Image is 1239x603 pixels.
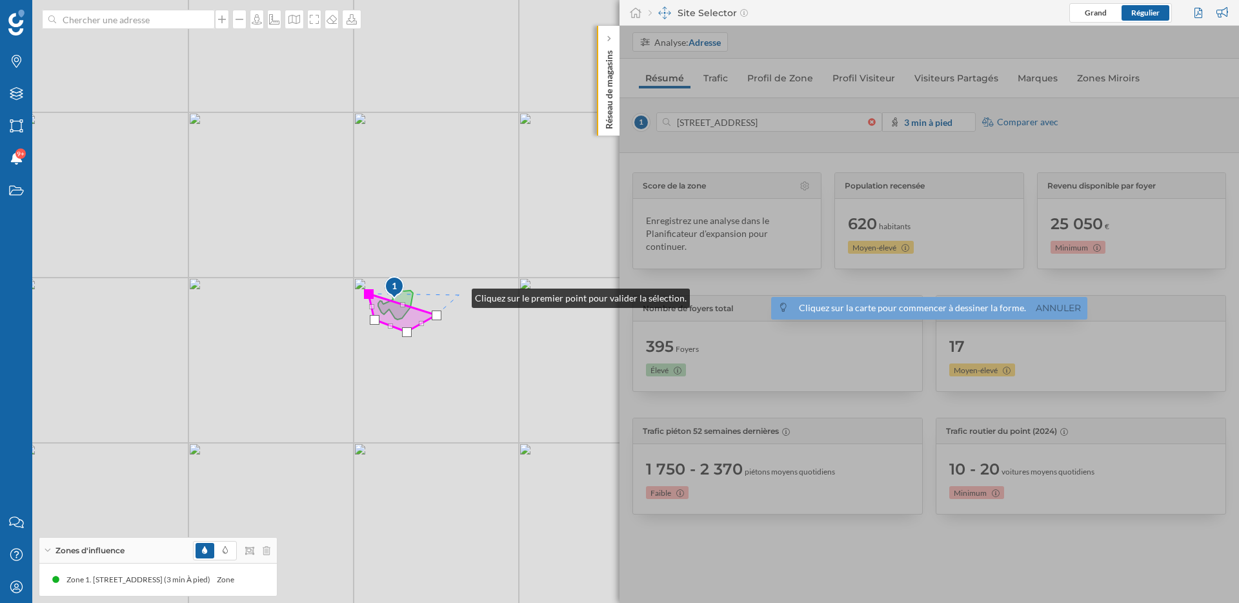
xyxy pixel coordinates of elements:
span: Régulier [1131,8,1160,17]
img: pois-map-marker.svg [384,276,406,301]
img: dashboards-manager.svg [658,6,671,19]
p: Réseau de magasins [603,45,616,129]
img: Logo Geoblink [8,10,25,36]
div: Site Selector [649,6,748,19]
div: Cliquez sur le premier point pour valider la sélection. [472,289,690,308]
div: Cliquez sur la carte pour commencer à dessiner la forme. [799,301,1026,314]
span: Grand [1085,8,1107,17]
span: Assistance [26,9,88,21]
a: Annuler [1032,301,1084,316]
span: 9+ [17,147,25,160]
div: 1 [384,280,405,292]
div: 1 [384,276,403,299]
div: Zone 1. [STREET_ADDRESS] (3 min À pied) [217,573,367,586]
span: Zones d'influence [55,545,125,557]
div: Zone 1. [STREET_ADDRESS] (3 min À pied) [66,573,217,586]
